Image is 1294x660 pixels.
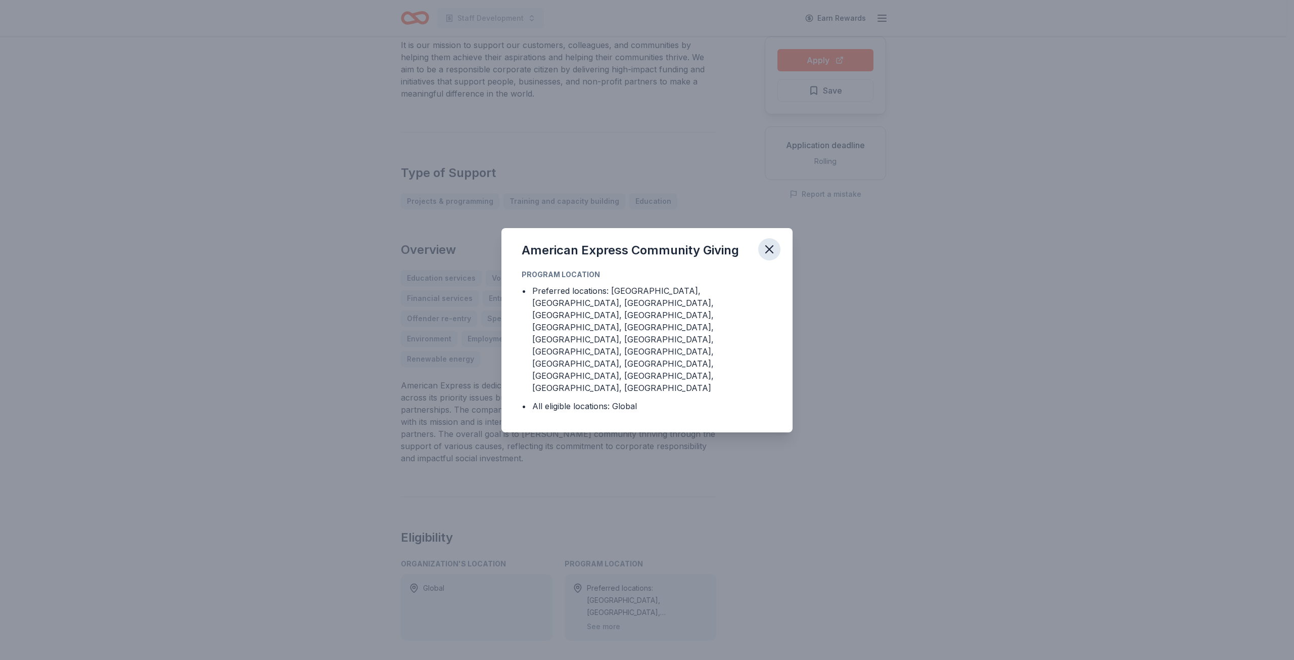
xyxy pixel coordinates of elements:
[522,285,526,297] div: •
[522,400,526,412] div: •
[532,285,772,394] div: Preferred locations: [GEOGRAPHIC_DATA], [GEOGRAPHIC_DATA], [GEOGRAPHIC_DATA], [GEOGRAPHIC_DATA], ...
[522,242,739,258] div: American Express Community Giving
[532,400,637,412] div: All eligible locations: Global
[522,269,772,281] div: Program Location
